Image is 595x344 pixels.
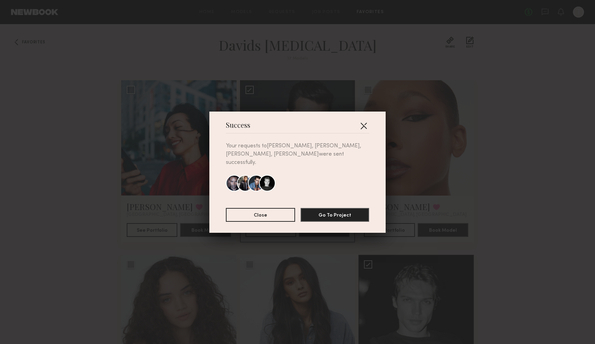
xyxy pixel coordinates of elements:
[226,142,369,167] p: Your requests to [PERSON_NAME], [PERSON_NAME], [PERSON_NAME], [PERSON_NAME] were sent successfully.
[226,208,295,222] button: Close
[226,123,250,133] span: Success
[358,120,369,131] button: Close
[301,208,369,222] button: Go To Project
